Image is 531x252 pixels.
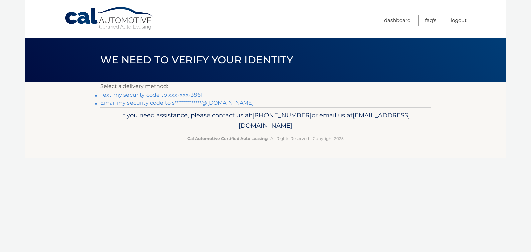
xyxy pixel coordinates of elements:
[187,136,268,141] strong: Cal Automotive Certified Auto Leasing
[105,135,426,142] p: - All Rights Reserved - Copyright 2025
[425,15,436,26] a: FAQ's
[100,82,431,91] p: Select a delivery method:
[100,92,203,98] a: Text my security code to xxx-xxx-3861
[64,7,154,30] a: Cal Automotive
[252,111,312,119] span: [PHONE_NUMBER]
[384,15,411,26] a: Dashboard
[105,110,426,131] p: If you need assistance, please contact us at: or email us at
[100,54,293,66] span: We need to verify your identity
[451,15,467,26] a: Logout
